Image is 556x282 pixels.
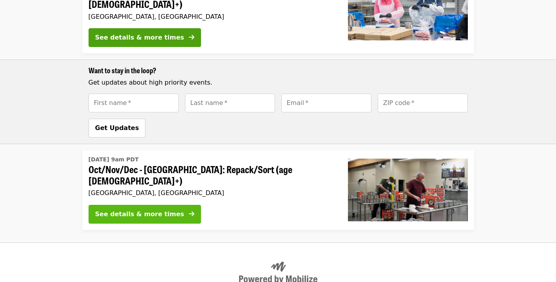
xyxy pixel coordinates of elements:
button: See details & more times [89,28,201,47]
i: arrow-right icon [189,34,194,41]
img: Oct/Nov/Dec - Portland: Repack/Sort (age 16+) organized by Oregon Food Bank [348,159,468,221]
button: Get Updates [89,119,146,137]
input: [object Object] [89,94,179,112]
span: Get updates about high priority events. [89,79,212,86]
time: [DATE] 9am PDT [89,155,139,164]
div: See details & more times [95,210,184,219]
input: [object Object] [378,94,468,112]
input: [object Object] [281,94,371,112]
a: See details for "Oct/Nov/Dec - Portland: Repack/Sort (age 16+)" [82,150,474,230]
span: Want to stay in the loop? [89,65,156,75]
input: [object Object] [185,94,275,112]
div: [GEOGRAPHIC_DATA], [GEOGRAPHIC_DATA] [89,189,335,197]
div: [GEOGRAPHIC_DATA], [GEOGRAPHIC_DATA] [89,13,335,20]
i: arrow-right icon [189,210,194,218]
span: Get Updates [95,124,139,132]
span: Oct/Nov/Dec - [GEOGRAPHIC_DATA]: Repack/Sort (age [DEMOGRAPHIC_DATA]+) [89,164,335,186]
div: See details & more times [95,33,184,42]
button: See details & more times [89,205,201,224]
